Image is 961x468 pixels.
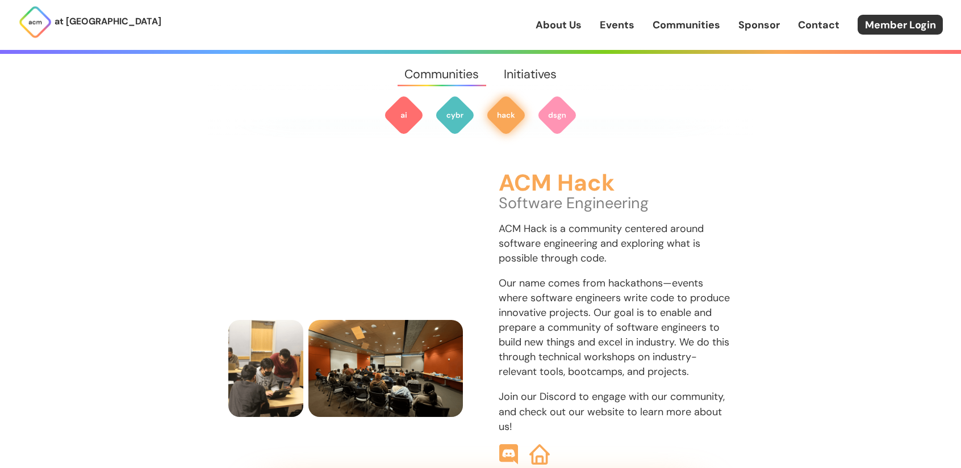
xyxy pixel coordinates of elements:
p: Our name comes from hackathons—events where software engineers write code to produce innovative p... [499,276,733,380]
p: ACM Hack is a community centered around software engineering and exploring what is possible throu... [499,221,733,265]
p: Join our Discord to engage with our community, and check out our website to learn more about us! [499,389,733,433]
img: ACM Logo [18,5,52,39]
img: ACM Design [537,95,578,136]
img: ACM Hack Discord [499,444,519,465]
p: Software Engineering [499,196,733,210]
a: Communities [392,54,491,95]
a: at [GEOGRAPHIC_DATA] [18,5,161,39]
img: ACM AI [383,95,424,136]
h3: ACM Hack [499,171,733,196]
a: Events [600,18,634,32]
img: members locking in at a Hack workshop [228,218,343,315]
img: ACM Cyber [434,95,475,136]
img: ACM Hack [486,95,527,136]
img: members watch presentation at a Hack Event [348,218,463,315]
img: members consider what their project responsibilities and technologies are at a Hack Event [308,320,463,417]
a: Contact [798,18,839,32]
img: ACM Hack Website [529,444,550,465]
img: ACM Hack president Nikhil helps someone at a Hack Event [228,320,303,417]
p: at [GEOGRAPHIC_DATA] [55,14,161,29]
a: Member Login [858,15,943,35]
a: Communities [653,18,720,32]
a: Initiatives [491,54,569,95]
a: About Us [536,18,582,32]
a: Sponsor [738,18,780,32]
